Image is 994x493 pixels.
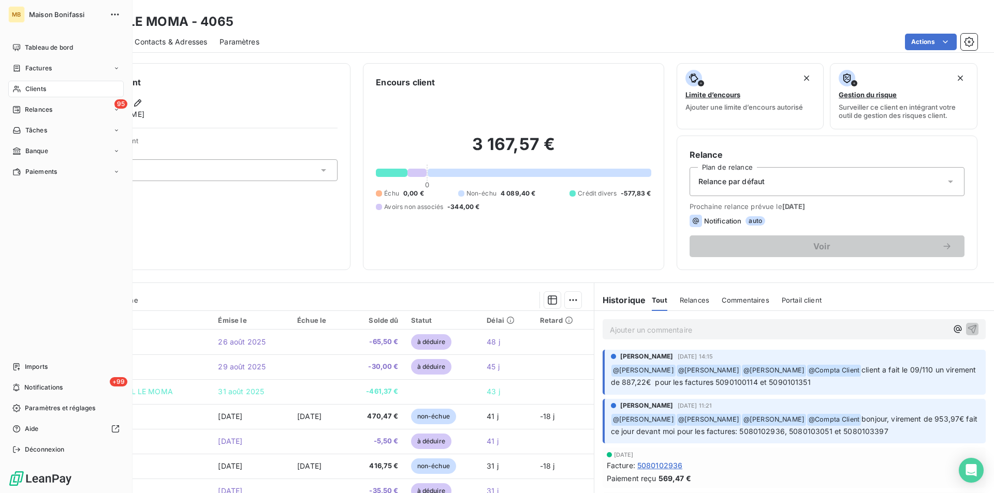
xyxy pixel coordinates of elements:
span: Commentaires [722,296,769,304]
span: Ajouter une limite d’encours autorisé [685,103,803,111]
span: [PERSON_NAME] [620,401,674,410]
span: Gestion du risque [839,91,897,99]
span: 0 [425,181,429,189]
span: Relances [680,296,709,304]
div: MB [8,6,25,23]
span: Relance par défaut [698,176,765,187]
span: Surveiller ce client en intégrant votre outil de gestion des risques client. [839,103,969,119]
span: 416,75 € [352,461,399,471]
span: @ [PERSON_NAME] [677,365,741,377]
span: @ [PERSON_NAME] [742,414,806,426]
span: Limite d’encours [685,91,740,99]
span: Échu [384,189,399,198]
span: 41 j [487,412,499,421]
img: Logo LeanPay [8,470,72,487]
div: Délai [487,316,527,324]
span: [DATE] [782,202,806,211]
span: -18 j [540,461,555,470]
span: @ [PERSON_NAME] [611,414,676,426]
h6: Relance [690,148,964,161]
span: Contacts & Adresses [135,37,207,47]
div: Retard [540,316,588,324]
div: Statut [411,316,475,324]
span: Relances [25,105,52,114]
span: [DATE] 14:15 [678,353,713,360]
span: Propriétés Client [83,137,338,151]
div: Émise le [218,316,285,324]
span: 29 août 2025 [218,362,266,371]
div: Référence [82,316,206,325]
span: Tout [652,296,667,304]
span: Maison Bonifassi [29,10,104,19]
span: 26 août 2025 [218,337,266,346]
span: 569,47 € [659,473,691,484]
span: [DATE] [297,461,321,470]
span: Clients [25,84,46,94]
span: Facture : [607,460,635,471]
span: Aide [25,424,39,434]
span: -461,37 € [352,386,399,397]
button: Voir [690,235,964,257]
span: auto [745,216,765,226]
span: Paiements [25,167,57,176]
span: Prochaine relance prévue le [690,202,964,211]
span: 45 j [487,362,500,371]
span: Banque [25,146,48,156]
span: Paiement reçu [607,473,656,484]
span: non-échue [411,458,456,474]
span: Paramètres [220,37,259,47]
span: Factures [25,64,52,73]
span: [DATE] 11:21 [678,402,712,409]
span: @ Compta Client [807,365,861,377]
span: Tâches [25,126,47,135]
span: à déduire [411,359,451,375]
span: [PERSON_NAME] [620,352,674,361]
span: [DATE] [218,437,242,445]
span: non-échue [411,409,456,424]
button: Gestion du risqueSurveiller ce client en intégrant votre outil de gestion des risques client. [830,63,977,129]
span: Notifications [24,383,63,392]
button: Actions [905,34,957,50]
span: +99 [110,377,127,386]
span: Voir [702,242,942,250]
span: -344,00 € [447,202,479,212]
span: bonjour, virement de 953,97€ fait ce jour devant moi pour les factures: 5080102936, 5080103051 et... [611,414,980,436]
span: -18 j [540,412,555,421]
span: [DATE] [218,461,242,470]
span: Paramètres et réglages [25,404,95,413]
span: Tableau de bord [25,43,73,52]
span: [DATE] [218,412,242,421]
span: [DATE] [297,412,321,421]
span: 31 j [487,461,499,470]
span: @ Compta Client [807,414,861,426]
div: Échue le [297,316,340,324]
span: client a fait le 09/110 un virement de 887,22€ pour les factures 5090100114 et 5090101351 [611,365,978,386]
h3: SARL LE MOMA - 4065 [91,12,233,31]
span: à déduire [411,434,451,449]
span: 470,47 € [352,411,399,422]
span: 0,00 € [403,189,424,198]
span: -30,00 € [352,362,399,372]
span: 41 j [487,437,499,445]
h2: 3 167,57 € [376,134,651,165]
span: Notification [704,217,742,225]
span: 95 [114,99,127,109]
span: @ [PERSON_NAME] [611,365,676,377]
span: 31 août 2025 [218,387,264,396]
div: Solde dû [352,316,399,324]
span: @ [PERSON_NAME] [742,365,806,377]
span: 48 j [487,337,500,346]
span: Déconnexion [25,445,65,454]
button: Limite d’encoursAjouter une limite d’encours autorisé [677,63,824,129]
span: 43 j [487,387,500,396]
h6: Informations client [63,76,338,88]
span: Imports [25,362,48,371]
h6: Historique [594,294,646,306]
span: -65,50 € [352,337,399,347]
span: [DATE] [614,452,634,458]
span: 4 089,40 € [501,189,536,198]
h6: Encours client [376,76,435,88]
span: Portail client [782,296,822,304]
span: Avoirs non associés [384,202,443,212]
span: 5080102936 [637,460,683,471]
